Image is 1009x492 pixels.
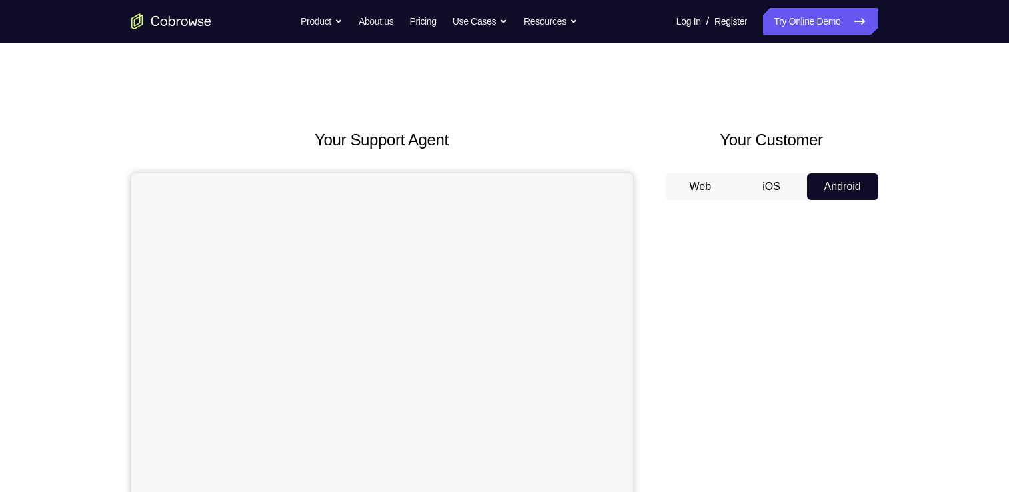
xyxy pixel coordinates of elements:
[807,173,878,200] button: Android
[131,128,633,152] h2: Your Support Agent
[409,8,436,35] a: Pricing
[763,8,878,35] a: Try Online Demo
[301,8,343,35] button: Product
[524,8,578,35] button: Resources
[676,8,701,35] a: Log In
[736,173,807,200] button: iOS
[706,13,709,29] span: /
[665,173,736,200] button: Web
[665,128,878,152] h2: Your Customer
[453,8,508,35] button: Use Cases
[714,8,747,35] a: Register
[131,13,211,29] a: Go to the home page
[359,8,393,35] a: About us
